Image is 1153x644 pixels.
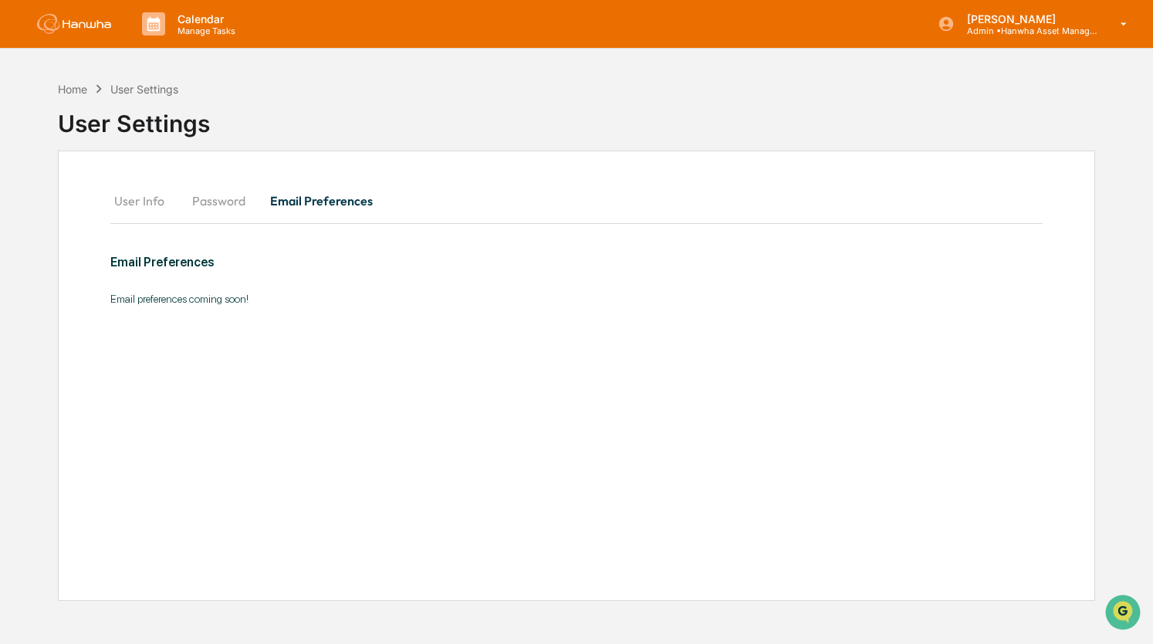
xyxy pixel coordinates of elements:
[955,12,1098,25] p: [PERSON_NAME]
[1104,593,1145,635] iframe: Open customer support
[165,25,243,36] p: Manage Tasks
[955,25,1098,36] p: Admin • Hanwha Asset Management ([GEOGRAPHIC_DATA]) Ltd.
[262,122,281,141] button: Start new chat
[52,133,195,145] div: We're available if you need us!
[127,194,191,209] span: Attestations
[110,293,857,305] div: Email preferences coming soon!
[31,223,97,239] span: Data Lookup
[258,182,385,219] button: Email Preferences
[112,195,124,208] div: 🗄️
[110,83,178,96] div: User Settings
[15,195,28,208] div: 🖐️
[109,260,187,273] a: Powered byPylon
[110,255,857,269] div: Email Preferences
[15,32,281,56] p: How can we help?
[106,188,198,215] a: 🗄️Attestations
[110,182,1043,219] div: secondary tabs example
[58,97,210,137] div: User Settings
[165,12,243,25] p: Calendar
[154,261,187,273] span: Pylon
[31,194,100,209] span: Preclearance
[15,117,43,145] img: 1746055101610-c473b297-6a78-478c-a979-82029cc54cd1
[37,14,111,34] img: logo
[110,182,180,219] button: User Info
[15,225,28,237] div: 🔎
[180,182,258,219] button: Password
[9,217,103,245] a: 🔎Data Lookup
[58,83,87,96] div: Home
[9,188,106,215] a: 🖐️Preclearance
[52,117,253,133] div: Start new chat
